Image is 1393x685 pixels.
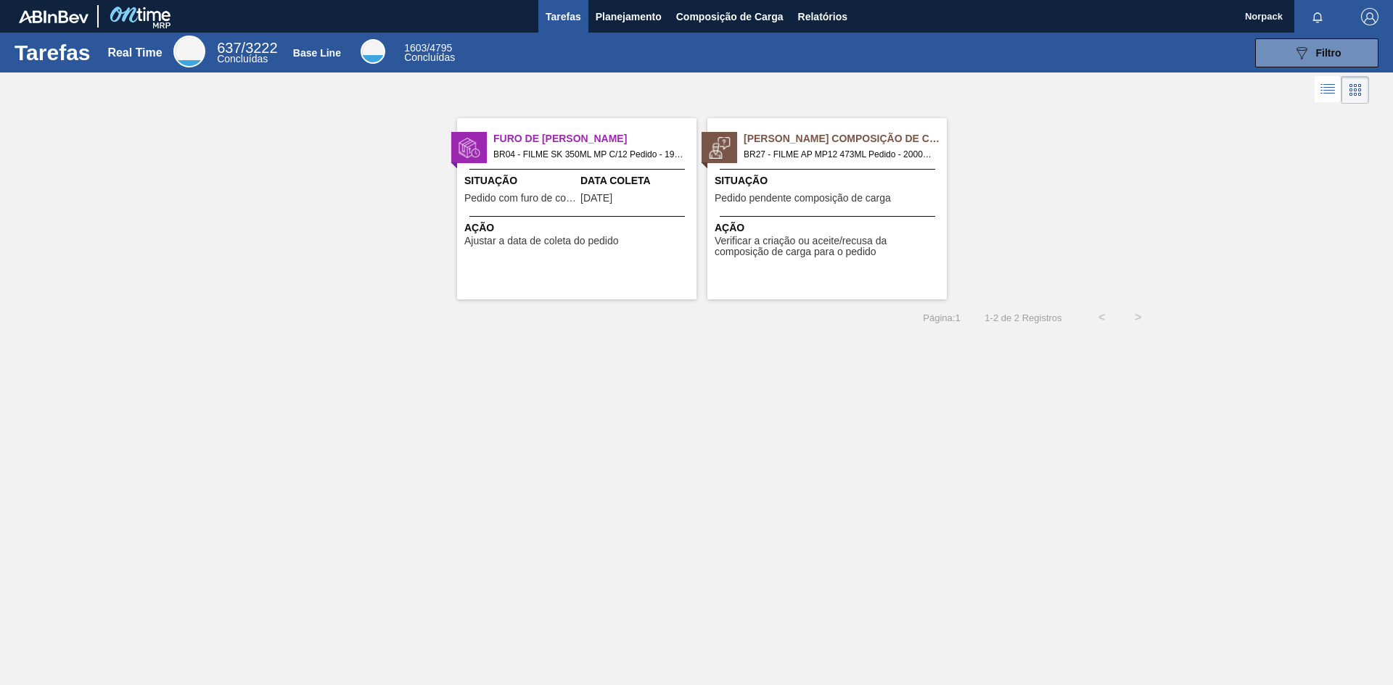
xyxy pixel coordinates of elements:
span: Ajustar a data de coleta do pedido [464,236,619,246]
span: Ação [715,220,943,236]
span: Concluídas [217,53,268,65]
div: Base Line [361,39,385,64]
img: TNhmsLtSVTkK8tSr43FrP2fwEKptu5GPRR3wAAAABJRU5ErkJggg== [19,10,89,23]
span: BR27 - FILME AP MP12 473ML Pedido - 2000593 [744,146,935,162]
span: Pedido com furo de coleta [464,193,577,204]
span: Composição de Carga [676,8,784,25]
span: Situação [464,173,577,188]
button: > [1120,299,1156,336]
span: 637 [217,40,241,56]
div: Real Time [107,46,162,59]
span: 25/08/2025 [580,193,612,204]
span: Situação [715,173,943,188]
img: Logout [1361,8,1378,25]
img: status [709,137,731,159]
span: Pedido pendente composição de carga [715,193,891,204]
div: Visão em Cards [1341,76,1369,104]
span: Concluídas [404,51,455,63]
span: Data Coleta [580,173,693,188]
h1: Tarefas [15,44,91,61]
span: Verificar a criação ou aceite/recusa da composição de carga para o pedido [715,236,943,258]
span: Planejamento [596,8,662,25]
div: Real Time [217,42,277,64]
span: 1 - 2 de 2 Registros [982,312,1062,323]
span: Ação [464,220,693,236]
div: Real Time [173,36,205,67]
span: Tarefas [546,8,581,25]
span: Filtro [1316,47,1341,59]
span: / 3222 [217,40,277,56]
button: Filtro [1255,38,1378,67]
div: Base Line [293,47,341,59]
span: Furo de Coleta [493,131,696,146]
span: BR04 - FILME SK 350ML MP C/12 Pedido - 1984254 [493,146,685,162]
span: Pedido Aguardando Composição de Carga [744,131,947,146]
button: < [1084,299,1120,336]
span: Página : 1 [923,312,960,323]
span: 1603 [404,42,427,54]
button: Notificações [1294,7,1341,27]
img: status [459,137,480,159]
div: Visão em Lista [1315,76,1341,104]
span: Relatórios [798,8,847,25]
span: / 4795 [404,42,452,54]
div: Base Line [404,43,455,62]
